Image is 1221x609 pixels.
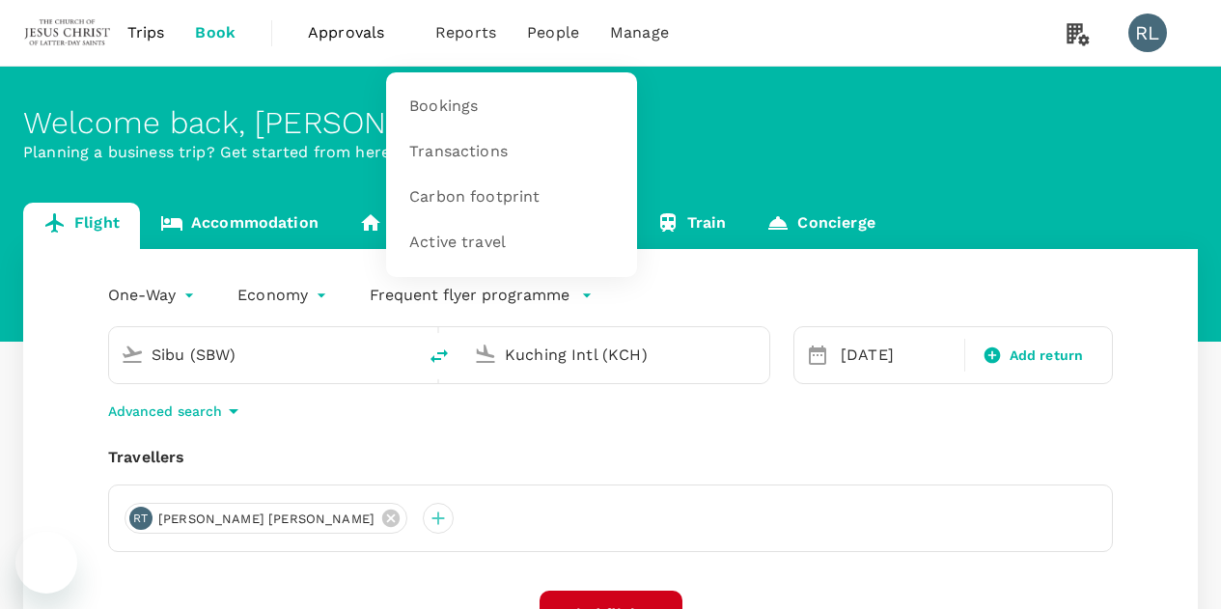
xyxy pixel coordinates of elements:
[23,12,112,54] img: The Malaysian Church of Jesus Christ of Latter-day Saints
[339,203,486,249] a: Long stay
[527,21,579,44] span: People
[237,280,331,311] div: Economy
[409,96,478,118] span: Bookings
[756,352,760,356] button: Open
[833,336,960,374] div: [DATE]
[610,21,669,44] span: Manage
[435,21,496,44] span: Reports
[370,284,593,307] button: Frequent flyer programme
[108,280,199,311] div: One-Way
[398,84,625,129] a: Bookings
[23,105,1198,141] div: Welcome back , [PERSON_NAME] .
[127,21,165,44] span: Trips
[108,401,222,421] p: Advanced search
[129,507,153,530] div: RT
[15,532,77,594] iframe: Button to launch messaging window
[308,21,404,44] span: Approvals
[23,141,1198,164] p: Planning a business trip? Get started from here.
[1128,14,1167,52] div: RL
[402,352,406,356] button: Open
[195,21,236,44] span: Book
[23,203,140,249] a: Flight
[370,284,569,307] p: Frequent flyer programme
[409,141,508,163] span: Transactions
[636,203,747,249] a: Train
[108,400,245,423] button: Advanced search
[409,232,506,254] span: Active travel
[398,175,625,220] a: Carbon footprint
[746,203,895,249] a: Concierge
[108,446,1113,469] div: Travellers
[152,340,375,370] input: Depart from
[416,333,462,379] button: delete
[505,340,729,370] input: Going to
[398,220,625,265] a: Active travel
[1010,346,1084,366] span: Add return
[147,510,386,529] span: [PERSON_NAME] [PERSON_NAME]
[409,186,540,208] span: Carbon footprint
[125,503,407,534] div: RT[PERSON_NAME] [PERSON_NAME]
[140,203,339,249] a: Accommodation
[398,129,625,175] a: Transactions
